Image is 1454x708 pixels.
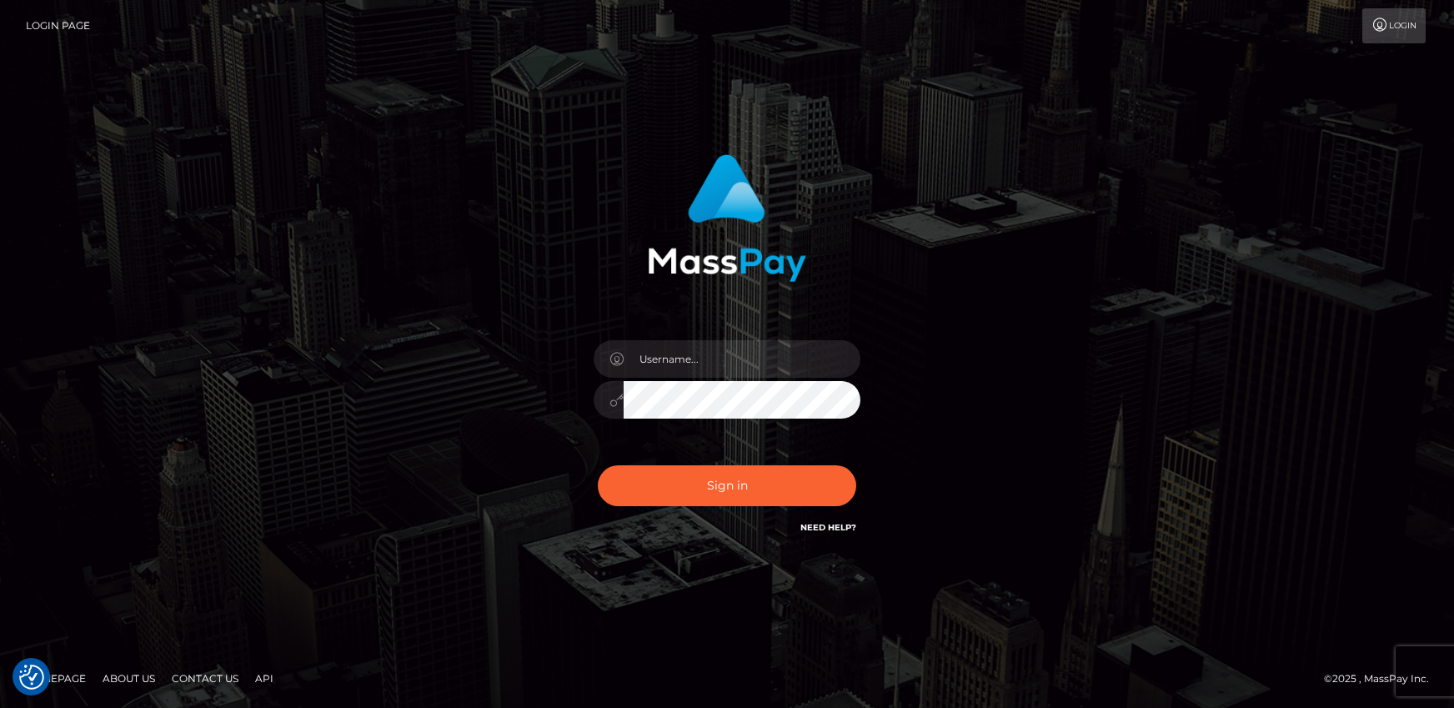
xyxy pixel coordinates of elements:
a: Contact Us [165,665,245,691]
a: Homepage [18,665,93,691]
a: Need Help? [800,522,856,533]
button: Consent Preferences [19,665,44,690]
div: © 2025 , MassPay Inc. [1324,670,1441,688]
a: Login Page [26,8,90,43]
a: Login [1362,8,1426,43]
img: MassPay Login [648,154,806,282]
button: Sign in [598,465,856,506]
input: Username... [624,340,860,378]
a: About Us [96,665,162,691]
a: API [248,665,280,691]
img: Revisit consent button [19,665,44,690]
